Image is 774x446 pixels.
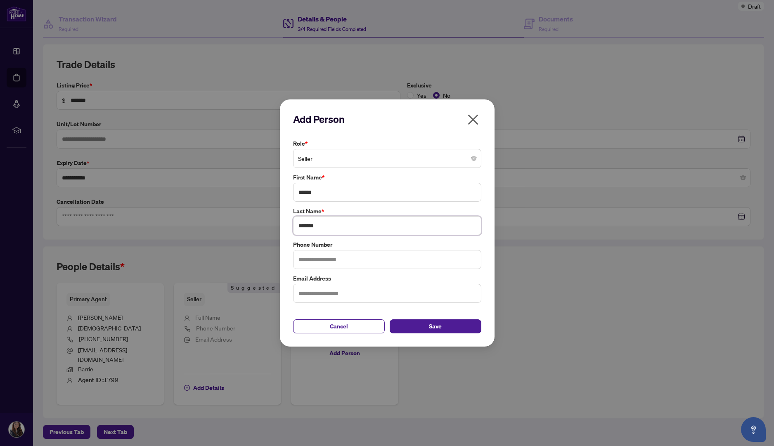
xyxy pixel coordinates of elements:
[330,320,348,333] span: Cancel
[293,113,481,126] h2: Add Person
[390,319,481,333] button: Save
[293,319,385,333] button: Cancel
[298,151,476,166] span: Seller
[471,156,476,161] span: close-circle
[466,113,480,126] span: close
[293,139,481,148] label: Role
[293,207,481,216] label: Last Name
[429,320,442,333] span: Save
[293,274,481,283] label: Email Address
[293,240,481,249] label: Phone Number
[741,417,766,442] button: Open asap
[293,173,481,182] label: First Name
